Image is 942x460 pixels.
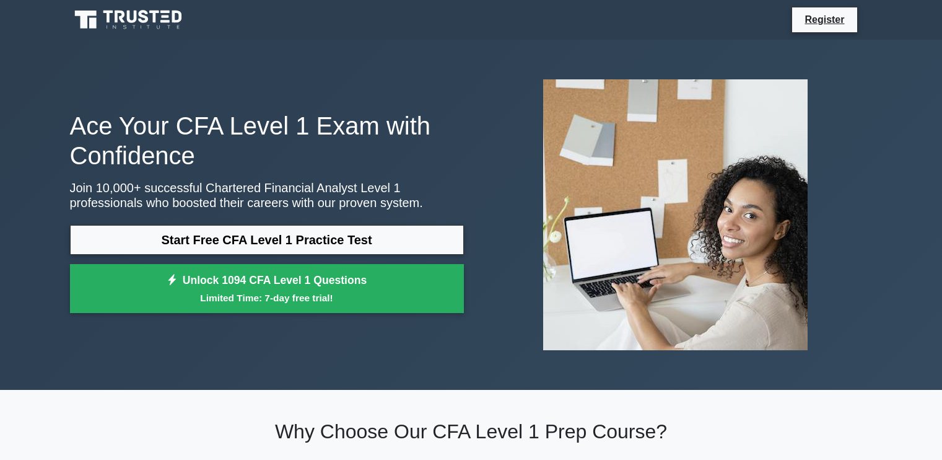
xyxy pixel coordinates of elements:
a: Register [797,12,852,27]
h1: Ace Your CFA Level 1 Exam with Confidence [70,111,464,170]
small: Limited Time: 7-day free trial! [85,291,448,305]
h2: Why Choose Our CFA Level 1 Prep Course? [70,420,873,443]
p: Join 10,000+ successful Chartered Financial Analyst Level 1 professionals who boosted their caree... [70,180,464,210]
a: Unlock 1094 CFA Level 1 QuestionsLimited Time: 7-day free trial! [70,264,464,314]
a: Start Free CFA Level 1 Practice Test [70,225,464,255]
